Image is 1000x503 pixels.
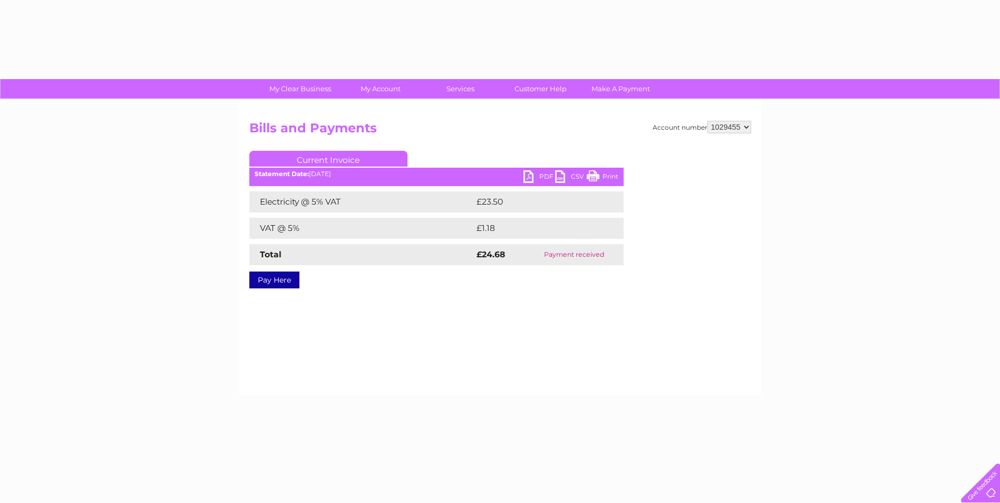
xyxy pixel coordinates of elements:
h2: Bills and Payments [249,121,751,141]
a: CSV [555,170,587,186]
a: PDF [523,170,555,186]
td: £23.50 [474,191,602,212]
a: My Account [337,79,424,99]
td: Payment received [525,244,623,265]
a: Pay Here [249,272,299,288]
td: Electricity @ 5% VAT [249,191,474,212]
strong: Total [260,249,281,259]
a: Make A Payment [577,79,664,99]
div: Account number [653,121,751,133]
td: VAT @ 5% [249,218,474,239]
a: Current Invoice [249,151,407,167]
div: [DATE] [249,170,624,178]
strong: £24.68 [477,249,505,259]
a: Customer Help [497,79,584,99]
a: My Clear Business [257,79,344,99]
b: Statement Date: [255,170,309,178]
a: Print [587,170,618,186]
td: £1.18 [474,218,596,239]
a: Services [417,79,504,99]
